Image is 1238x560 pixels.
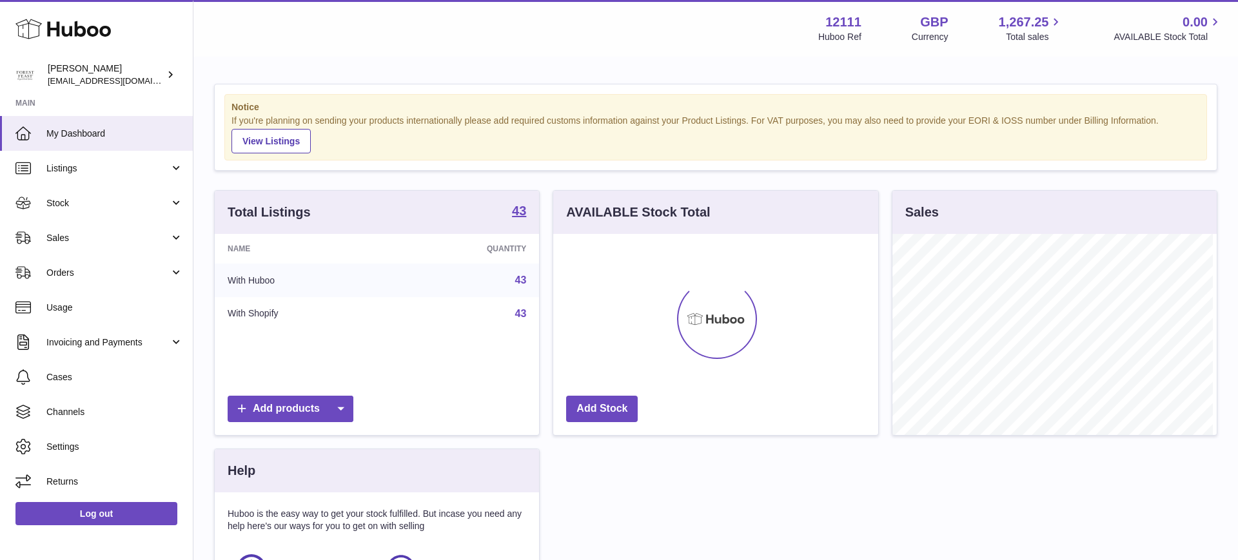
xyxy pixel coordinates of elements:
strong: GBP [920,14,948,31]
a: Add products [228,396,353,422]
span: Orders [46,267,170,279]
span: Usage [46,302,183,314]
div: If you're planning on sending your products internationally please add required customs informati... [231,115,1200,153]
a: 43 [512,204,526,220]
span: Cases [46,371,183,383]
strong: 12111 [825,14,861,31]
span: My Dashboard [46,128,183,140]
span: Returns [46,476,183,488]
a: Add Stock [566,396,638,422]
strong: Notice [231,101,1200,113]
a: 1,267.25 Total sales [999,14,1064,43]
h3: Sales [905,204,939,221]
img: bronaghc@forestfeast.com [15,65,35,84]
span: Stock [46,197,170,209]
a: 0.00 AVAILABLE Stock Total [1114,14,1223,43]
span: Listings [46,162,170,175]
a: 43 [515,308,527,319]
a: 43 [515,275,527,285]
span: Invoicing and Payments [46,336,170,349]
td: With Shopify [215,297,389,331]
a: View Listings [231,129,311,153]
h3: Help [228,462,255,479]
div: [PERSON_NAME] [48,63,164,87]
span: [EMAIL_ADDRESS][DOMAIN_NAME] [48,75,190,86]
td: With Huboo [215,264,389,297]
strong: 43 [512,204,526,217]
h3: AVAILABLE Stock Total [566,204,710,221]
span: Sales [46,232,170,244]
span: Channels [46,406,183,418]
div: Huboo Ref [818,31,861,43]
span: 0.00 [1183,14,1208,31]
th: Name [215,234,389,264]
span: Total sales [1006,31,1063,43]
a: Log out [15,502,177,525]
th: Quantity [389,234,539,264]
div: Currency [912,31,948,43]
span: 1,267.25 [999,14,1049,31]
h3: Total Listings [228,204,311,221]
span: Settings [46,441,183,453]
span: AVAILABLE Stock Total [1114,31,1223,43]
p: Huboo is the easy way to get your stock fulfilled. But incase you need any help here's our ways f... [228,508,526,532]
